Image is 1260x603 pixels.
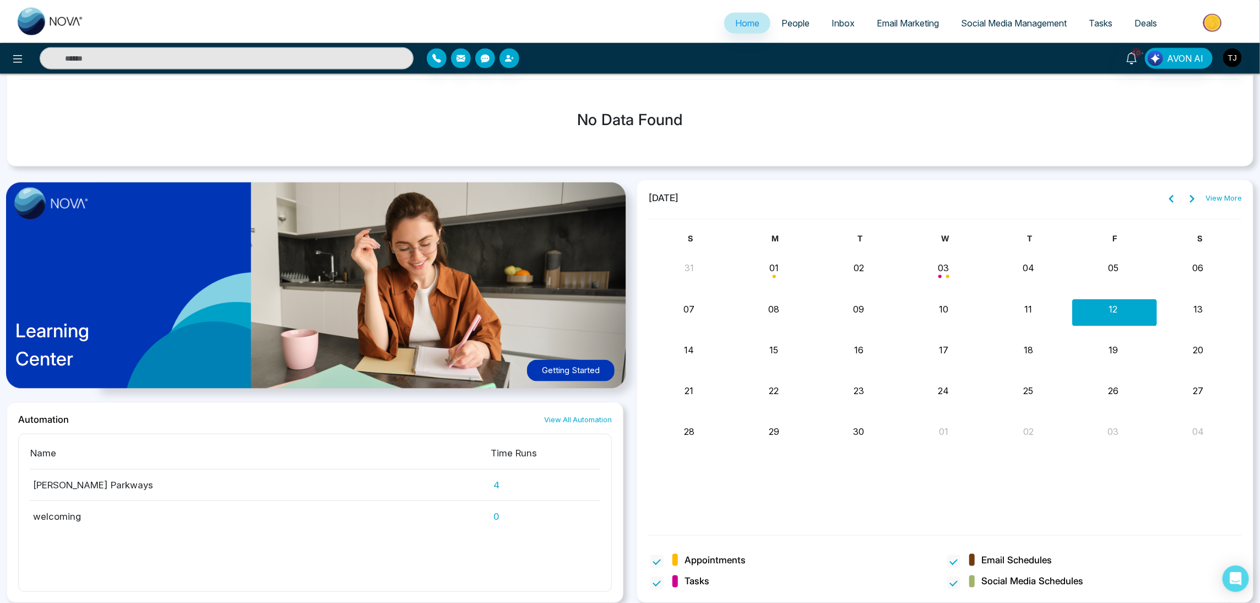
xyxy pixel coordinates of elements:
td: welcoming [30,501,490,524]
button: 24 [938,384,949,397]
a: Email Marketing [866,13,950,34]
button: 19 [1109,343,1118,357]
button: 06 [1193,261,1204,274]
button: 03 [1108,425,1119,438]
button: 15 [770,343,779,357]
button: 07 [684,303,695,316]
span: Email Schedules [981,553,1052,568]
a: Home [724,13,770,34]
span: Home [735,18,759,29]
button: 22 [769,384,779,397]
button: 29 [769,425,779,438]
a: People [770,13,821,34]
span: F [1112,234,1117,243]
button: 04 [1192,425,1204,438]
span: Email Marketing [877,18,939,29]
span: [DATE] [648,191,679,206]
button: 26 [1108,384,1118,397]
button: 17 [939,343,948,357]
button: 11 [1025,303,1033,316]
h2: Automation [18,414,69,425]
span: 10+ [1132,48,1142,58]
td: 4 [490,470,600,501]
button: 21 [685,384,694,397]
div: Month View [648,233,1242,522]
button: Getting Started [527,360,615,381]
span: S [1197,234,1202,243]
span: W [941,234,949,243]
div: Open Intercom Messenger [1223,566,1249,592]
button: 20 [1193,343,1203,357]
span: Social Media Schedules [981,574,1083,589]
button: 02 [854,261,864,274]
span: T [1028,234,1033,243]
button: 23 [854,384,864,397]
button: 12 [1109,303,1118,316]
img: User Avatar [1223,49,1242,67]
span: AVON AI [1167,52,1203,65]
button: 04 [1023,261,1034,274]
span: Inbox [832,18,855,29]
span: Tasks [685,574,709,589]
th: Time Runs [490,445,600,470]
button: 16 [854,343,863,357]
img: image [14,187,88,219]
span: Appointments [685,553,746,568]
button: 30 [854,425,865,438]
th: Name [30,445,490,470]
h3: No Data Found [16,111,1244,130]
button: 25 [1024,384,1034,397]
a: Inbox [821,13,866,34]
p: Learning Center [15,316,89,373]
a: LearningCenterGetting Started [7,180,623,402]
img: Lead Flow [1148,51,1163,66]
button: 18 [1024,343,1033,357]
img: Market-place.gif [1174,10,1253,35]
button: 10 [939,303,948,316]
td: [PERSON_NAME] Parkways [30,470,490,501]
img: Nova CRM Logo [18,8,84,35]
span: T [857,234,862,243]
button: 14 [685,343,694,357]
button: AVON AI [1145,48,1213,69]
a: Tasks [1078,13,1123,34]
button: 05 [1108,261,1118,274]
span: Tasks [1089,18,1112,29]
button: 31 [685,261,694,274]
button: 08 [769,303,780,316]
a: Deals [1123,13,1168,34]
a: 10+ [1118,48,1145,67]
button: 09 [854,303,865,316]
span: Social Media Management [961,18,1067,29]
button: 28 [684,425,694,438]
td: 0 [490,501,600,524]
span: M [772,234,779,243]
span: Deals [1134,18,1157,29]
span: S [688,234,693,243]
a: Social Media Management [950,13,1078,34]
button: 13 [1193,303,1203,316]
a: View All Automation [544,414,612,425]
button: 01 [939,425,948,438]
span: People [781,18,810,29]
a: View More [1205,193,1242,204]
button: 02 [1023,425,1034,438]
button: 27 [1193,384,1203,397]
